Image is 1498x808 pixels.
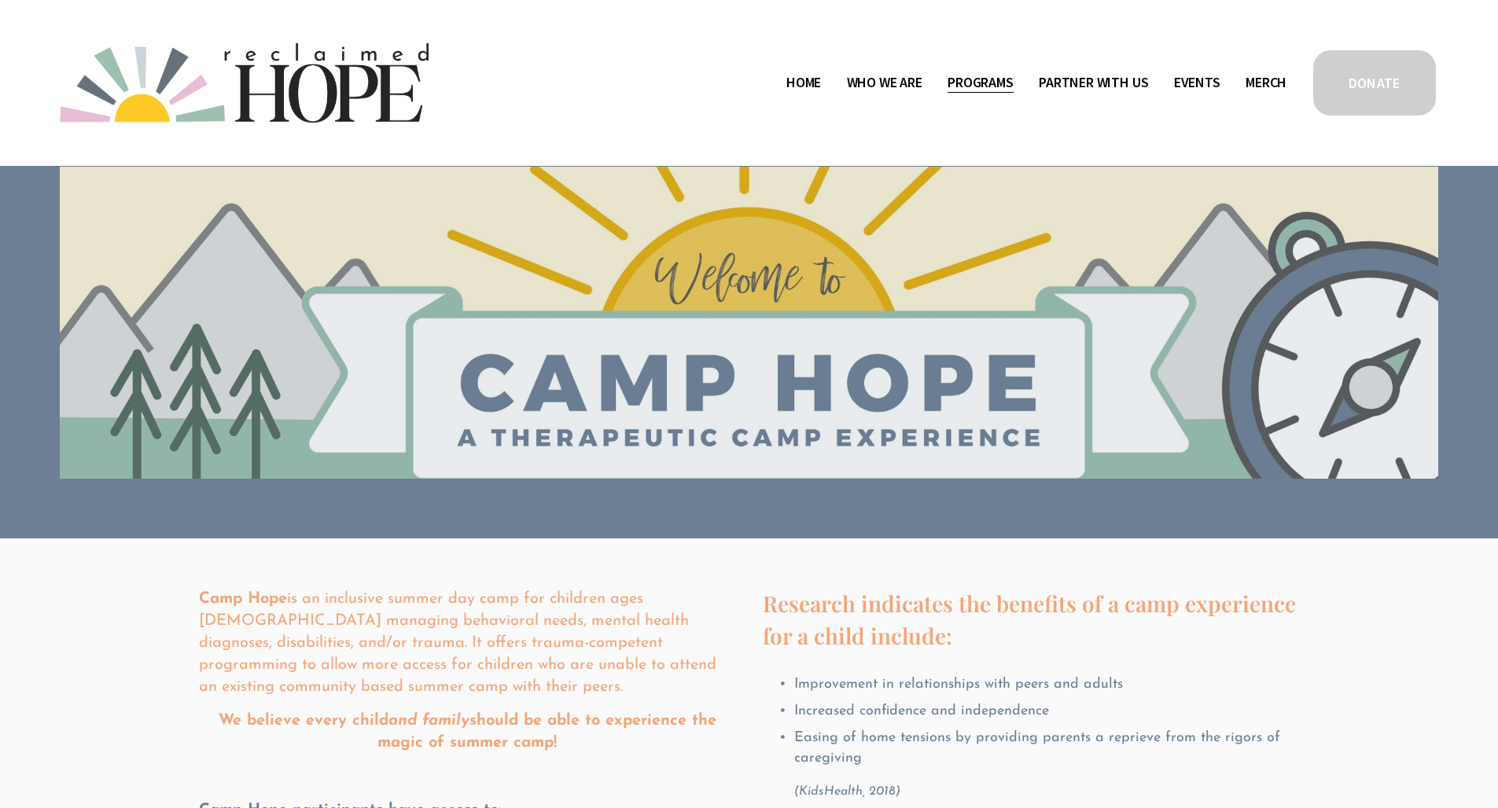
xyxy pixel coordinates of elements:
a: folder dropdown [1039,71,1148,96]
a: folder dropdown [948,71,1014,96]
a: folder dropdown [847,71,922,96]
em: (KidsHealth, 2018) [794,785,900,798]
a: Events [1174,71,1220,96]
strong: Camp Hope [199,591,287,607]
span: Programs [948,72,1014,94]
p: Easing of home tensions by providing parents a reprieve from the rigors of caregiving [794,729,1300,768]
a: Merch [1246,71,1286,96]
strong: We believe every child should be able to experience the magic of summer camp! [219,713,722,751]
em: and family [388,713,469,729]
a: Home [786,71,821,96]
span: Partner With Us [1039,72,1148,94]
img: Reclaimed Hope Initiative [60,43,429,123]
a: DONATE [1311,48,1438,118]
p: Improvement in relationships with peers and adults [794,675,1300,695]
span: Who We Are [847,72,922,94]
p: is an inclusive summer day camp for children ages [DEMOGRAPHIC_DATA] managing behavioral needs, m... [199,588,736,698]
h4: Research indicates the benefits of a camp experience for a child include: [763,588,1300,652]
p: Increased confidence and independence [794,702,1300,722]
